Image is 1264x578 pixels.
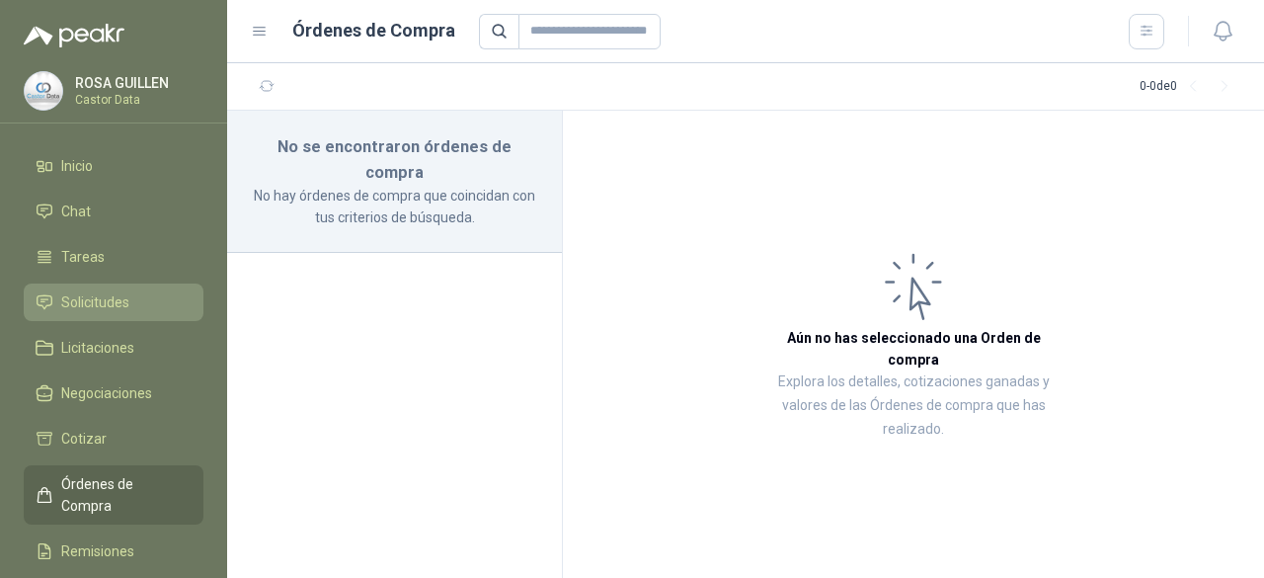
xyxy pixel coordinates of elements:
[24,329,203,367] a: Licitaciones
[75,76,198,90] p: ROSA GUILLEN
[25,72,62,110] img: Company Logo
[24,147,203,185] a: Inicio
[24,24,124,47] img: Logo peakr
[24,420,203,457] a: Cotizar
[61,428,107,450] span: Cotizar
[292,17,455,44] h1: Órdenes de Compra
[24,193,203,230] a: Chat
[61,201,91,222] span: Chat
[251,185,538,228] p: No hay órdenes de compra que coincidan con tus criterios de búsqueda.
[760,327,1066,371] h3: Aún no has seleccionado una Orden de compra
[24,533,203,570] a: Remisiones
[251,134,538,185] h3: No se encontraron órdenes de compra
[61,155,93,177] span: Inicio
[24,374,203,412] a: Negociaciones
[24,284,203,321] a: Solicitudes
[61,291,129,313] span: Solicitudes
[61,337,134,359] span: Licitaciones
[24,465,203,525] a: Órdenes de Compra
[61,246,105,268] span: Tareas
[61,473,185,517] span: Órdenes de Compra
[24,238,203,276] a: Tareas
[75,94,198,106] p: Castor Data
[1140,71,1240,103] div: 0 - 0 de 0
[61,540,134,562] span: Remisiones
[61,382,152,404] span: Negociaciones
[760,371,1066,442] p: Explora los detalles, cotizaciones ganadas y valores de las Órdenes de compra que has realizado.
